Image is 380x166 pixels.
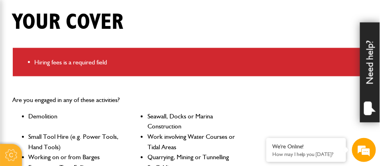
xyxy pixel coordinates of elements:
[13,95,245,105] p: Are you engaged in any of these activities?
[29,112,126,132] li: Demolition
[29,152,126,163] li: Working on or from Barges
[360,22,380,122] div: Need help?
[148,132,245,152] li: Work involving Water Courses or Tidal Areas
[148,112,245,132] li: Seawall, Docks or Marina Construction
[35,57,362,68] li: Hiring fees is a required field
[272,143,340,150] div: We're Online!
[148,152,245,163] li: Quarrying, Mining or Tunnelling
[13,9,124,36] h1: Your cover
[272,151,340,157] p: How may I help you today?
[29,132,126,152] li: Small Tool Hire (e.g. Power Tools, Hand Tools)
